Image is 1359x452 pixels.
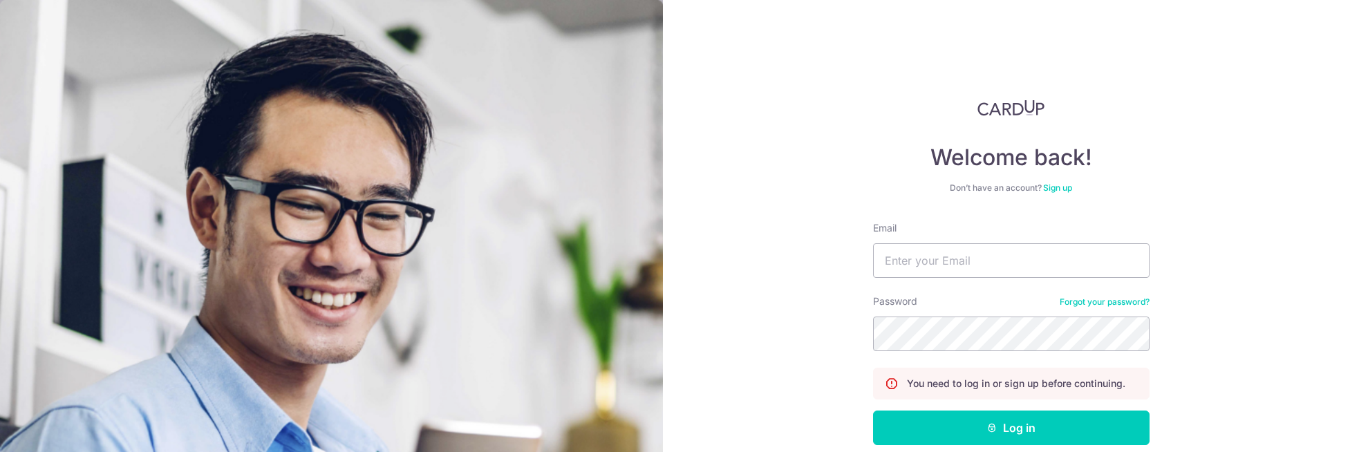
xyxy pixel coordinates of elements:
[873,243,1150,278] input: Enter your Email
[873,182,1150,194] div: Don’t have an account?
[1060,296,1150,308] a: Forgot your password?
[873,294,917,308] label: Password
[907,377,1125,390] p: You need to log in or sign up before continuing.
[873,144,1150,171] h4: Welcome back!
[873,411,1150,445] button: Log in
[977,100,1045,116] img: CardUp Logo
[1043,182,1072,193] a: Sign up
[873,221,897,235] label: Email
